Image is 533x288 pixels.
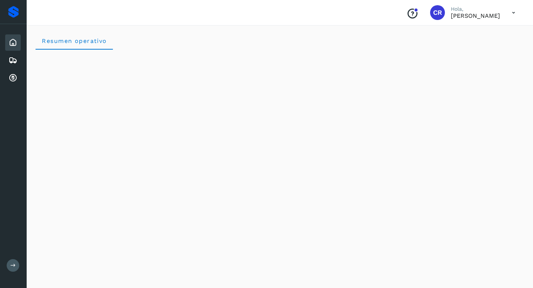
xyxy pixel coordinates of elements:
p: Hola, [451,6,500,12]
div: Cuentas por cobrar [5,70,21,86]
div: Inicio [5,34,21,51]
div: Embarques [5,52,21,68]
p: CARLOS RODOLFO BELLI PEDRAZA [451,12,500,19]
span: Resumen operativo [41,37,107,44]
